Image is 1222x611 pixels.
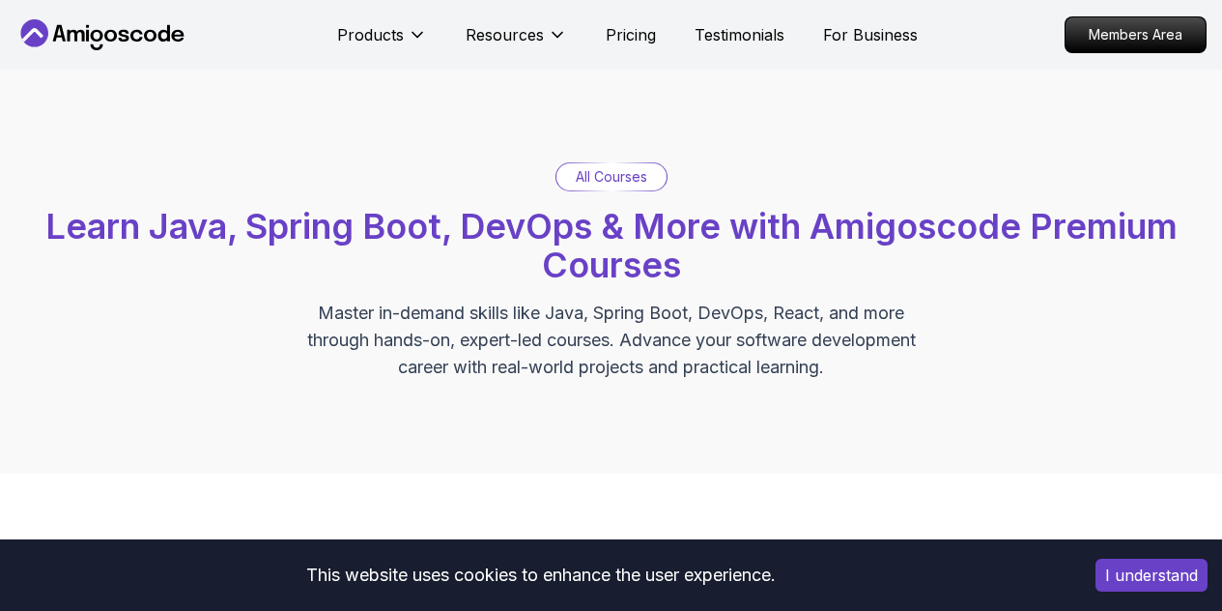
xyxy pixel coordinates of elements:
a: Pricing [606,23,656,46]
a: For Business [823,23,918,46]
p: Products [337,23,404,46]
a: Members Area [1065,16,1207,53]
p: Master in-demand skills like Java, Spring Boot, DevOps, React, and more through hands-on, expert-... [287,300,936,381]
div: This website uses cookies to enhance the user experience. [14,554,1066,596]
p: Members Area [1066,17,1206,52]
a: Testimonials [695,23,784,46]
p: Resources [466,23,544,46]
button: Products [337,23,427,62]
p: All Courses [576,167,647,187]
button: Accept cookies [1095,559,1208,592]
button: Resources [466,23,567,62]
span: Learn Java, Spring Boot, DevOps & More with Amigoscode Premium Courses [45,205,1178,286]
